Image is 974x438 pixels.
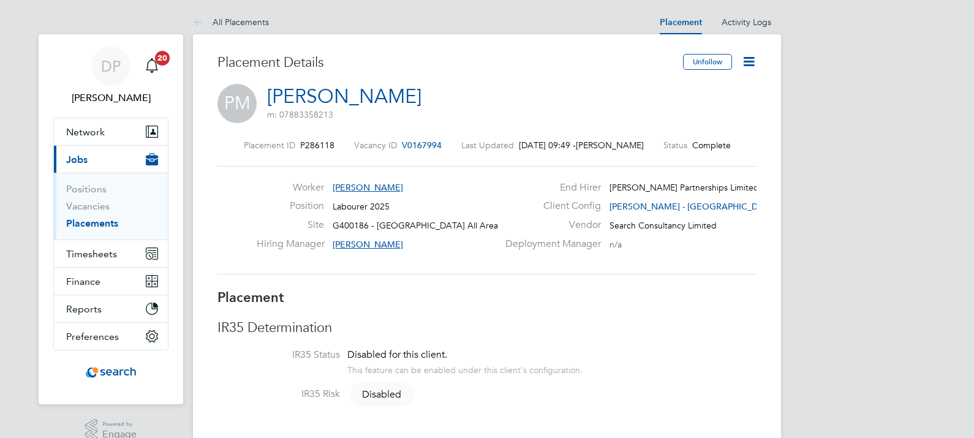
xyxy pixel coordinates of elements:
[498,200,601,213] label: Client Config
[86,363,137,382] img: searchconsultancy-logo-retina.png
[217,84,257,123] span: PM
[333,182,403,193] span: [PERSON_NAME]
[217,289,284,306] b: Placement
[54,146,168,173] button: Jobs
[66,248,117,260] span: Timesheets
[66,154,88,165] span: Jobs
[350,382,413,407] span: Disabled
[610,239,622,250] span: n/a
[660,17,702,28] a: Placement
[498,219,601,232] label: Vendor
[217,349,340,361] label: IR35 Status
[461,140,514,151] label: Last Updated
[54,240,168,267] button: Timesheets
[217,319,757,337] h3: IR35 Determination
[267,85,421,108] a: [PERSON_NAME]
[722,17,771,28] a: Activity Logs
[257,200,324,213] label: Position
[39,34,183,404] nav: Main navigation
[244,140,295,151] label: Placement ID
[66,126,105,138] span: Network
[102,419,137,429] span: Powered by
[333,220,502,231] span: G400186 - [GEOGRAPHIC_DATA] All Areas
[155,51,170,66] span: 20
[402,140,442,151] span: V0167994
[663,140,687,151] label: Status
[193,17,269,28] a: All Placements
[66,276,100,287] span: Finance
[54,118,168,145] button: Network
[217,388,340,401] label: IR35 Risk
[54,295,168,322] button: Reports
[66,183,107,195] a: Positions
[257,219,324,232] label: Site
[300,140,334,151] span: P286118
[53,363,168,382] a: Go to home page
[257,238,324,251] label: Hiring Manager
[54,173,168,240] div: Jobs
[54,323,168,350] button: Preferences
[498,238,601,251] label: Deployment Manager
[347,349,447,361] span: Disabled for this client.
[101,58,121,74] span: DP
[498,181,601,194] label: End Hirer
[66,303,102,315] span: Reports
[54,268,168,295] button: Finance
[140,47,164,86] a: 20
[66,217,118,229] a: Placements
[267,109,333,120] span: m: 07883358213
[610,182,759,193] span: [PERSON_NAME] Partnerships Limited
[683,54,732,70] button: Unfollow
[610,220,717,231] span: Search Consultancy Limited
[692,140,731,151] span: Complete
[610,201,776,212] span: [PERSON_NAME] - [GEOGRAPHIC_DATA]
[66,200,110,212] a: Vacancies
[257,181,324,194] label: Worker
[217,54,674,72] h3: Placement Details
[53,47,168,105] a: DP[PERSON_NAME]
[53,91,168,105] span: Dan Proudfoot
[576,140,644,151] span: [PERSON_NAME]
[519,140,576,151] span: [DATE] 09:49 -
[347,361,583,376] div: This feature can be enabled under this client's configuration.
[333,239,403,250] span: [PERSON_NAME]
[354,140,397,151] label: Vacancy ID
[333,201,390,212] span: Labourer 2025
[66,331,119,342] span: Preferences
